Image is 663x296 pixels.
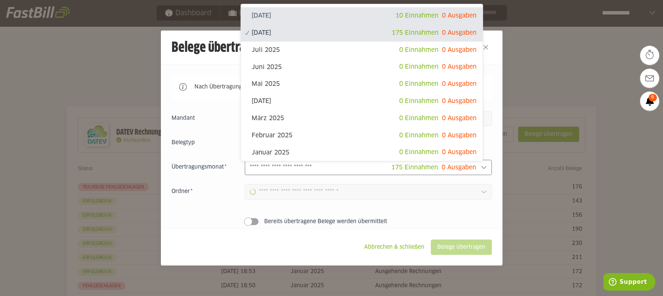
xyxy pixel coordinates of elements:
[442,81,477,87] span: 0 Ausgaben
[399,132,438,138] span: 0 Einnahmen
[431,240,492,255] sl-button: Belege übertragen
[604,273,655,292] iframe: Öffnet ein Widget, in dem Sie weitere Informationen finden
[442,115,477,121] span: 0 Ausgaben
[442,64,477,70] span: 0 Ausgaben
[241,127,483,144] sl-option: Februar 2025
[241,24,483,42] sl-option: [DATE]
[442,98,477,104] span: 0 Ausgaben
[399,81,438,87] span: 0 Einnahmen
[172,218,492,225] sl-switch: Bereits übertragene Belege werden übermittelt
[241,58,483,76] sl-option: Juni 2025
[399,64,438,70] span: 0 Einnahmen
[399,47,438,53] span: 0 Einnahmen
[391,164,438,171] span: 175 Einnahmen
[392,30,438,36] span: 175 Einnahmen
[442,149,477,155] span: 0 Ausgaben
[442,30,477,36] span: 0 Ausgaben
[241,110,483,127] sl-option: März 2025
[442,132,477,138] span: 0 Ausgaben
[395,13,438,19] span: 10 Einnahmen
[442,47,477,53] span: 0 Ausgaben
[241,42,483,59] sl-option: Juli 2025
[649,94,657,101] span: 6
[241,93,483,110] sl-option: [DATE]
[441,164,476,171] span: 0 Ausgaben
[399,149,438,155] span: 0 Einnahmen
[241,144,483,161] sl-option: Januar 2025
[241,7,483,24] sl-option: [DATE]
[640,92,659,111] a: 6
[241,76,483,93] sl-option: Mai 2025
[399,115,438,121] span: 0 Einnahmen
[241,161,483,178] sl-option: Dezember 2024
[399,98,438,104] span: 0 Einnahmen
[442,13,477,19] span: 0 Ausgaben
[358,240,431,255] sl-button: Abbrechen & schließen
